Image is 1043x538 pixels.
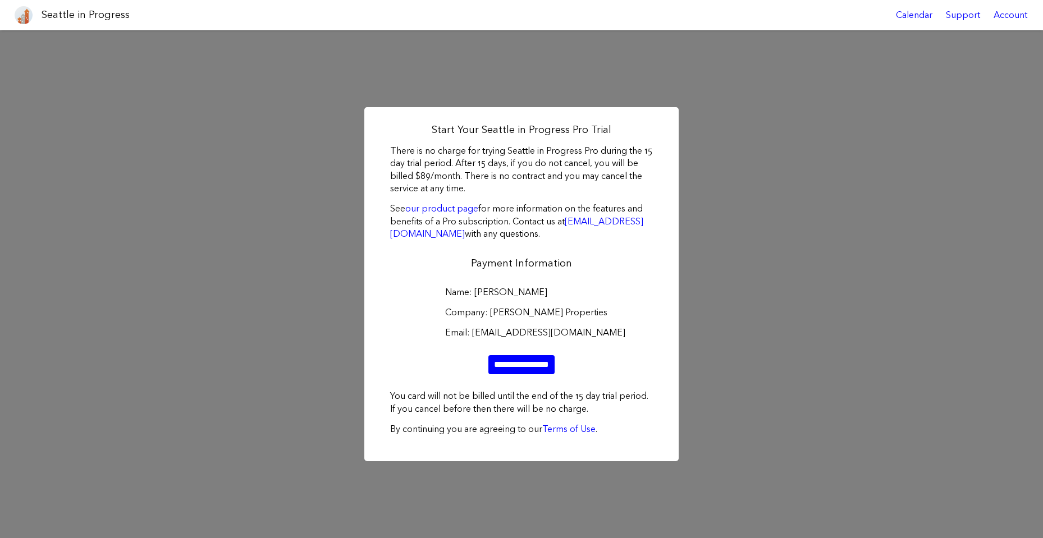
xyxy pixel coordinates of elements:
label: Name: [PERSON_NAME] [445,286,598,298]
p: You card will not be billed until the end of the 15 day trial period. If you cancel before then t... [390,390,653,415]
label: Company: [PERSON_NAME] Properties [445,306,598,319]
p: See for more information on the features and benefits of a Pro subscription. Contact us at with a... [390,203,653,240]
a: our product page [405,203,478,214]
p: There is no charge for trying Seattle in Progress Pro during the 15 day trial period. After 15 da... [390,145,653,195]
a: Terms of Use [542,424,596,434]
label: Email: [EMAIL_ADDRESS][DOMAIN_NAME] [445,327,598,339]
h1: Seattle in Progress [42,8,130,22]
p: By continuing you are agreeing to our . [390,423,653,435]
h2: Start Your Seattle in Progress Pro Trial [390,123,653,137]
img: favicon-96x96.png [15,6,33,24]
h2: Payment Information [390,256,653,270]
